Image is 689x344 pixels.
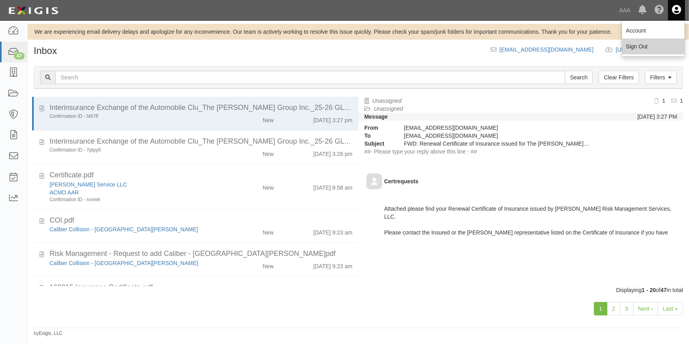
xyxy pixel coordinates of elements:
div: [DATE] 9:23 am [313,259,352,270]
a: AAA [615,2,634,18]
a: Caliber Collision - [GEOGRAPHIC_DATA][PERSON_NAME] [50,226,198,233]
div: COI.pdf [50,215,352,226]
strong: From [358,124,398,132]
input: Search [565,71,593,84]
img: default-avatar-80.png [366,173,382,189]
strong: Subject [358,140,398,148]
a: Unassigned [372,98,402,104]
div: ACMO AAR [50,188,221,196]
div: We are experiencing email delivery delays and apologize for any inconvenience. Our team is active... [28,28,689,36]
img: logo-5460c22ac91f19d4615b14bd174203de0afe785f0fc80cf4dbbc73dc1793850b.png [6,4,61,18]
div: Certificate.pdf [50,170,352,181]
a: 3 [620,302,633,315]
b: 1 [680,98,683,104]
div: [DATE] 3:27 PM [637,113,677,121]
strong: To [358,132,398,140]
div: 47 [14,52,25,60]
div: Caliber Collision - Santa Paula [50,259,221,267]
a: ACMO AAR [50,189,79,196]
div: Confirmation ID - rvxnek [50,196,221,203]
div: Interinsurance Exchange of the Automobile Clu_The Boyd Group Inc._25-26 GL AUTO UMB WC MAIN_8-27-... [50,103,352,113]
h1: Inbox [34,46,57,56]
a: [PERSON_NAME] Service LLC [50,181,127,188]
a: Last » [658,302,683,315]
small: by [34,330,63,337]
div: Interinsurance Exchange of the Automobile Clu_The Boyd Group Inc._25-26 GL AUTO UMB WC MAIN_8-27-... [50,136,352,147]
b: 47 [660,287,667,293]
div: 160815 Insurance Certificate.pdf [50,283,352,293]
a: [EMAIL_ADDRESS][DOMAIN_NAME] [500,46,593,53]
a: [URL][DOMAIN_NAME] [616,46,683,53]
div: [DATE] 9:23 am [313,225,352,236]
a: Next › [633,302,658,315]
div: inbox@ace.complianz.com [398,132,596,140]
div: New [262,259,274,270]
span: ##- Please type your reply above this line - ## [364,148,477,155]
div: New [262,147,274,158]
div: [DATE] 3:27 pm [313,113,352,124]
div: New [262,181,274,192]
b: Certrequests [384,178,418,184]
div: New [262,113,274,124]
div: Caliber Collision - Santa Paula [50,225,221,233]
strong: Message [364,113,388,120]
div: Attached please find your Renewal Certificate of Insurance issued by [PERSON_NAME] Risk Managemen... [384,197,677,252]
a: Unassigned [374,106,403,112]
div: Displaying of in total [28,286,689,294]
div: Confirmation ID - 7ptpy9 [50,147,221,154]
i: Help Center - Complianz [655,6,664,15]
b: 1 [662,98,665,104]
a: Account [622,23,685,38]
a: Sign Out [622,38,685,54]
a: Caliber Collision - [GEOGRAPHIC_DATA][PERSON_NAME] [50,260,198,266]
a: 1 [594,302,607,315]
a: Filters [645,71,677,84]
div: Confirmation ID - hf47ff [50,113,221,120]
div: [DATE] 3:28 pm [313,147,352,158]
a: Exigis, LLC [39,331,63,336]
div: New [262,225,274,236]
div: [EMAIL_ADDRESS][DOMAIN_NAME] [398,124,596,132]
b: 1 - 20 [642,287,656,293]
div: FWD: Renewal Certificate of Insurance issued for The Boyd Group (US), Inc. [398,140,596,148]
input: Search [56,71,565,84]
div: [DATE] 8:58 am [313,181,352,192]
div: Risk Management - Request to add Caliber - Santa Paula.pdf [50,249,352,259]
a: 2 [607,302,620,315]
a: Clear Filters [599,71,639,84]
div: Steger Service LLC [50,181,221,188]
